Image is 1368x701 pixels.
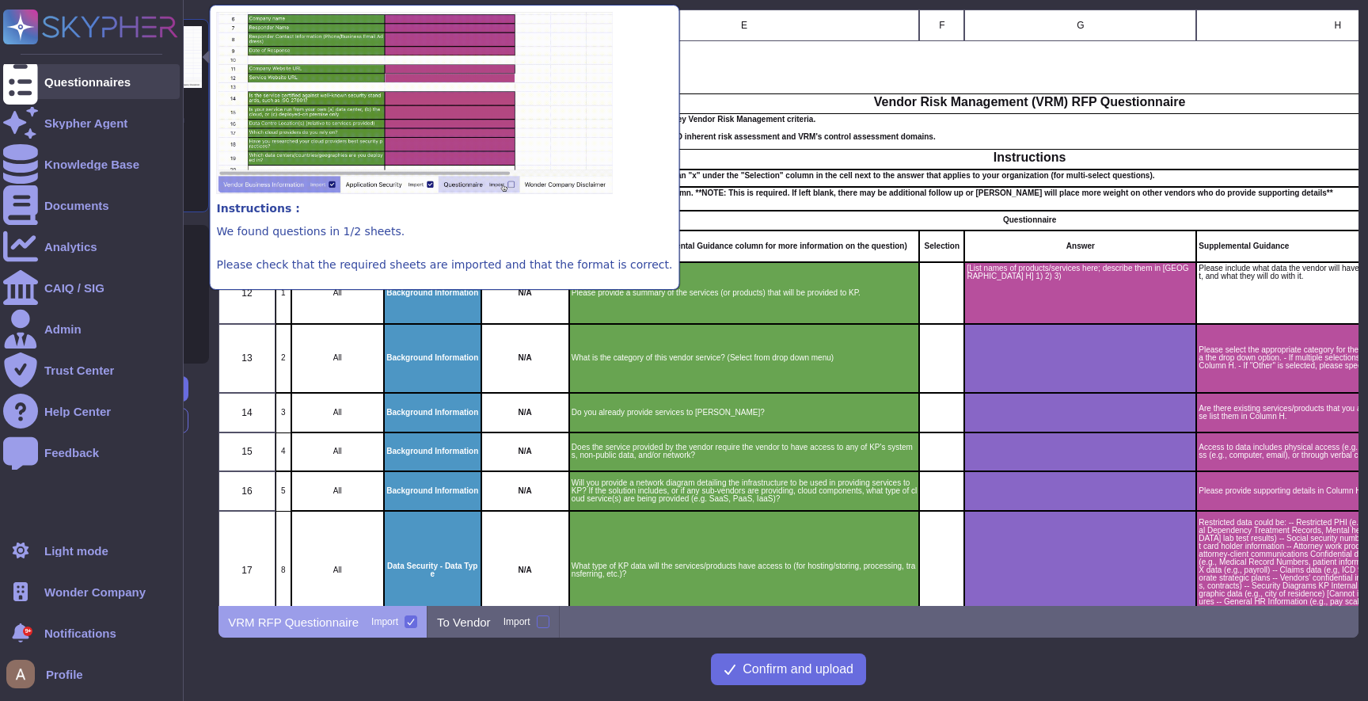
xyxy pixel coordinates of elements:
[3,188,180,223] a: Documents
[921,242,962,250] p: Selection
[572,562,917,578] p: What type of KP data will the services/products have access to (for hosting/storing, processing, ...
[46,669,83,680] span: Profile
[3,657,46,691] button: user
[294,354,382,362] p: All
[3,64,180,99] a: Questionnaires
[44,364,114,376] div: Trust Center
[217,223,673,273] p: We found questions in 1/2 sheets. Please check that the required sheets are imported and that the...
[44,117,127,129] div: Skypher Agent
[484,289,567,297] p: N/A
[484,566,567,574] p: N/A
[386,289,479,297] p: Background Information
[437,616,491,628] p: To Vendor
[294,448,382,455] p: All
[44,586,146,598] span: Wonder Company
[967,265,1195,280] p: [List names of products/services here; describe them in [GEOGRAPHIC_DATA] H] 1) 2) 3)
[572,354,917,362] p: What is the category of this vendor service? (Select from drop down menu)
[3,105,180,140] a: Skypher Agent
[1077,21,1084,30] span: G
[386,448,479,455] p: Background Information
[386,409,479,417] p: Background Information
[484,487,567,495] p: N/A
[278,566,289,574] p: 8
[484,409,567,417] p: N/A
[294,289,382,297] p: All
[44,545,108,557] div: Light mode
[218,262,275,324] div: 12
[44,627,116,639] span: Notifications
[572,479,917,503] p: Will you provide a network diagram detailing the infrastructure to be used in providing services ...
[386,487,479,495] p: Background Information
[3,311,180,346] a: Admin
[572,444,917,459] p: Does the service provided by the vendor require the vendor to have access to any of KP's systems,...
[228,616,359,628] p: VRM RFP Questionnaire
[572,289,917,297] p: Please provide a summary of the services (or products) that will be provided to KP.
[386,562,479,578] p: Data Security - Data Type
[44,323,82,335] div: Admin
[278,448,289,455] p: 4
[218,10,1358,606] div: grid
[44,406,111,417] div: Help Center
[44,282,104,294] div: CAIQ / SIG
[572,409,917,417] p: Do you already provide services to [PERSON_NAME]?
[294,487,382,495] p: All
[218,511,275,630] div: 17
[572,242,917,250] p: Question (Refer to Supplemental Guidance column for more information on the question)
[278,354,289,362] p: 2
[218,393,275,432] div: 14
[217,200,673,217] p: Instructions :
[23,627,32,636] div: 9+
[3,352,180,387] a: Trust Center
[218,324,275,393] div: 13
[3,147,180,181] a: Knowledge Base
[6,660,35,688] img: user
[278,289,289,297] p: 1
[1335,21,1342,30] span: H
[218,432,275,471] div: 15
[711,653,866,685] button: Confirm and upload
[484,354,567,362] p: N/A
[3,229,180,264] a: Analytics
[741,21,747,30] span: E
[484,448,567,455] p: N/A
[371,617,398,627] div: Import
[3,435,180,470] a: Feedback
[503,617,530,627] div: Import
[278,487,289,495] p: 5
[3,394,180,429] a: Help Center
[939,21,944,30] span: F
[294,409,382,417] p: All
[743,663,853,676] span: Confirm and upload
[386,354,479,362] p: Background Information
[44,76,131,88] div: Questionnaires
[44,158,139,170] div: Knowledge Base
[44,200,109,211] div: Documents
[217,12,613,194] img: instruction
[278,409,289,417] p: 3
[967,242,1195,250] p: Answer
[294,566,382,574] p: All
[44,241,97,253] div: Analytics
[218,471,275,511] div: 16
[3,270,180,305] a: CAIQ / SIG
[44,447,99,459] div: Feedback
